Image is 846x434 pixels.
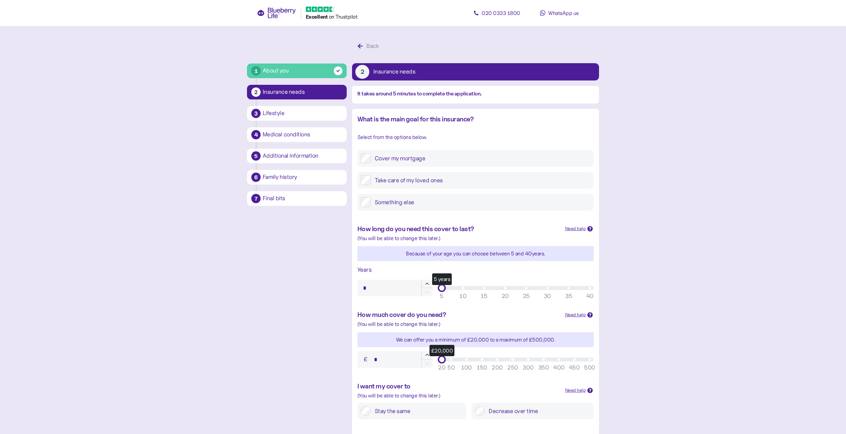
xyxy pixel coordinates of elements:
div: Final bits [263,196,342,202]
div: 2 [355,65,369,79]
div: 2 [251,87,261,97]
span: WhatsApp us [548,10,579,16]
div: About you [263,66,289,75]
div: How much cover do you need? [357,310,560,320]
div: (You will be able to change this later.) [357,391,560,400]
label: Take care of my loved ones [371,175,590,185]
div: Medical conditions [263,132,342,138]
label: Stay the same [371,406,463,416]
div: We can offer you a minimum of £20,000 to a maximum of £ 500,000 . [357,336,594,344]
div: 4 [251,130,261,139]
div: 350 [538,363,549,372]
div: Insurance needs [263,89,342,95]
button: 2Insurance needs [247,85,347,99]
div: 6 [251,173,261,182]
div: 30 [544,292,551,301]
div: 450 [569,363,580,372]
button: 2Insurance needs [352,63,599,80]
div: 10 [459,292,466,301]
div: Because of your age you can choose between 5 and 40 years. [357,249,594,258]
div: 40 [586,292,594,301]
button: Back [352,39,386,53]
div: 1 [251,66,261,75]
div: Need help [565,387,586,394]
div: 25 [523,292,530,301]
div: It takes around 5 minutes to complete the application. [357,90,594,98]
span: on Trustpilot [329,13,358,20]
div: 100 [461,363,472,372]
div: Insurance needs [373,69,416,75]
div: 300 [523,363,534,372]
div: 15 [481,292,487,301]
div: 3 [251,109,261,118]
label: Something else [371,197,590,207]
div: Family history [263,174,342,180]
span: 020 0333 1800 [482,10,520,16]
button: 5Additional information [247,149,347,163]
div: 5 [251,151,261,161]
div: Years [357,265,594,274]
div: 35 [565,292,572,301]
label: Cover my mortgage [371,153,590,163]
div: Back [366,42,379,51]
div: 500 [584,363,595,372]
label: Decrease over time [485,406,590,416]
div: 5 [440,292,444,301]
span: Excellent ️ [306,13,329,20]
div: 20 [438,363,445,372]
div: What is the main goal for this insurance? [357,114,594,124]
div: Lifestyle [263,110,342,116]
button: 3Lifestyle [247,106,347,121]
button: 4Medical conditions [247,127,347,142]
div: 250 [507,363,518,372]
div: 50 [447,363,455,372]
div: (You will be able to change this later.) [357,320,594,328]
div: Select from the options below. [357,133,594,141]
button: 6Family history [247,170,347,185]
div: How long do you need this cover to last? [357,224,560,234]
a: WhatsApp us [530,6,589,20]
div: 200 [492,363,503,372]
div: 400 [553,363,565,372]
div: I want my cover to [357,381,560,391]
div: 20 [502,292,509,301]
div: Need help [565,311,586,319]
button: 7Final bits [247,191,347,206]
div: Additional information [263,153,342,159]
a: 020 0333 1800 [467,6,527,20]
div: Need help [565,225,586,232]
div: 7 [251,194,261,203]
div: (You will be able to change this later.) [357,234,594,242]
div: 150 [477,363,487,372]
button: 1About you [247,64,347,78]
